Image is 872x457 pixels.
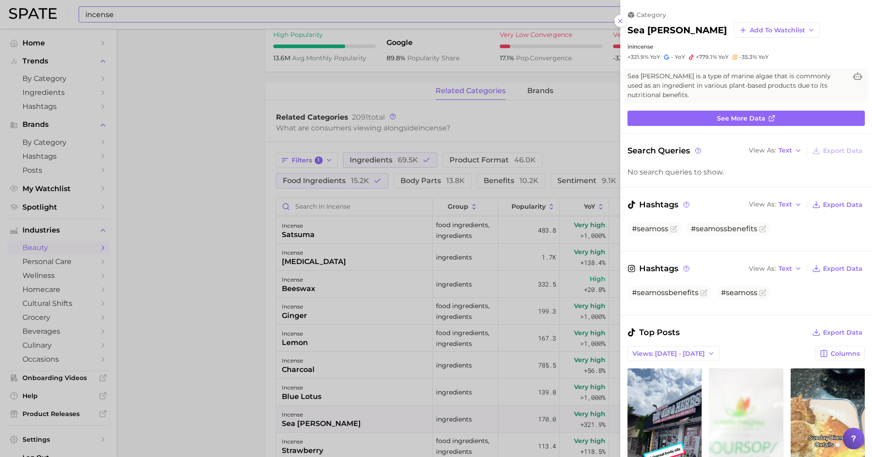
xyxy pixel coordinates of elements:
[627,144,703,157] span: Search Queries
[779,148,792,153] span: Text
[691,224,757,233] span: #seamossbenefits
[696,54,717,60] span: +779.1%
[810,144,865,157] button: Export Data
[747,199,804,211] button: View AsText
[810,262,865,275] button: Export Data
[632,288,698,297] span: #seamossbenefits
[627,54,649,60] span: +321.9%
[718,54,729,61] span: YoY
[758,54,769,61] span: YoY
[670,225,677,233] button: Flag as miscategorized or irrelevant
[627,346,720,361] button: Views: [DATE] - [DATE]
[627,43,865,50] div: in
[823,265,863,273] span: Export Data
[632,43,653,50] span: incense
[779,266,792,271] span: Text
[636,11,666,19] span: category
[627,326,680,339] span: Top Posts
[700,289,707,296] button: Flag as miscategorized or irrelevant
[671,54,673,60] span: -
[627,168,865,176] div: No search queries to show.
[779,202,792,207] span: Text
[749,148,776,153] span: View As
[632,350,705,358] span: Views: [DATE] - [DATE]
[823,201,863,209] span: Export Data
[749,202,776,207] span: View As
[750,27,805,34] span: Add to Watchlist
[721,288,757,297] span: #seamoss
[627,262,691,275] span: Hashtags
[739,54,757,60] span: -35.3%
[650,54,660,61] span: YoY
[734,22,820,38] button: Add to Watchlist
[823,147,863,155] span: Export Data
[627,198,691,211] span: Hashtags
[749,266,776,271] span: View As
[747,263,804,274] button: View AsText
[831,350,860,358] span: Columns
[675,54,685,61] span: YoY
[632,224,668,233] span: #seamoss
[759,289,766,296] button: Flag as miscategorized or irrelevant
[815,346,865,361] button: Columns
[627,72,847,100] span: Sea [PERSON_NAME] is a type of marine algae that is commonly used as an ingredient in various pla...
[810,198,865,211] button: Export Data
[823,329,863,336] span: Export Data
[717,115,765,122] span: See more data
[627,25,727,36] h2: sea [PERSON_NAME]
[747,145,804,157] button: View AsText
[810,326,865,339] button: Export Data
[759,225,766,233] button: Flag as miscategorized or irrelevant
[627,111,865,126] a: See more data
